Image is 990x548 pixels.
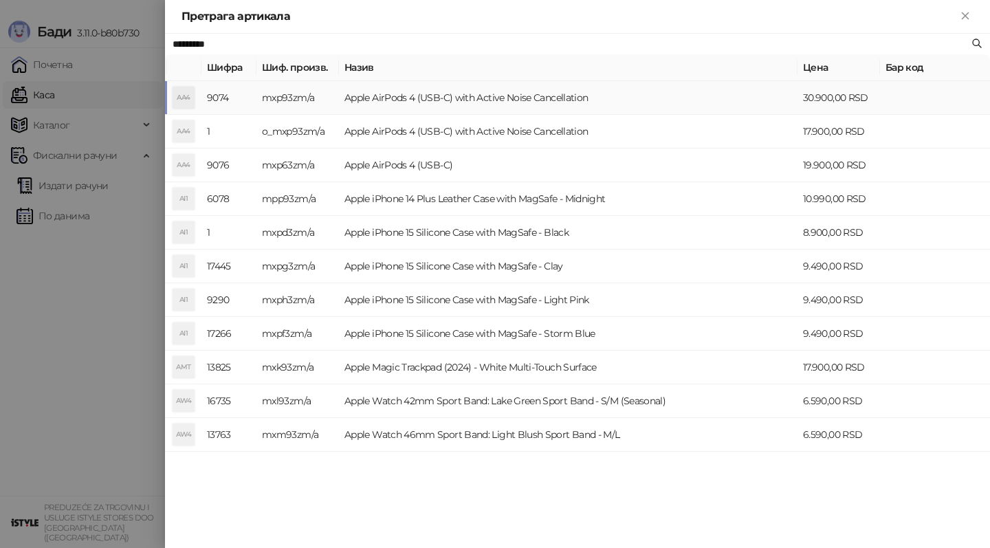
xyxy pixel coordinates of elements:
[797,351,880,384] td: 17.900,00 RSD
[201,216,256,250] td: 1
[201,351,256,384] td: 13825
[256,418,339,452] td: mxm93zm/a
[173,221,195,243] div: AI1
[339,317,797,351] td: Apple iPhone 15 Silicone Case with MagSafe - Storm Blue
[173,255,195,277] div: AI1
[173,424,195,446] div: AW4
[339,81,797,115] td: Apple AirPods 4 (USB-C) with Active Noise Cancellation
[957,8,973,25] button: Close
[256,182,339,216] td: mpp93zm/a
[173,390,195,412] div: AW4
[256,283,339,317] td: mxph3zm/a
[256,384,339,418] td: mxl93zm/a
[797,384,880,418] td: 6.590,00 RSD
[173,188,195,210] div: AI1
[339,54,797,81] th: Назив
[201,115,256,149] td: 1
[339,283,797,317] td: Apple iPhone 15 Silicone Case with MagSafe - Light Pink
[339,115,797,149] td: Apple AirPods 4 (USB-C) with Active Noise Cancellation
[256,250,339,283] td: mxpg3zm/a
[173,154,195,176] div: AA4
[173,356,195,378] div: AMT
[797,81,880,115] td: 30.900,00 RSD
[173,289,195,311] div: AI1
[339,216,797,250] td: Apple iPhone 15 Silicone Case with MagSafe - Black
[797,182,880,216] td: 10.990,00 RSD
[339,250,797,283] td: Apple iPhone 15 Silicone Case with MagSafe - Clay
[201,384,256,418] td: 16735
[181,8,957,25] div: Претрага артикала
[256,317,339,351] td: mxpf3zm/a
[201,54,256,81] th: Шифра
[256,149,339,182] td: mxp63zm/a
[256,81,339,115] td: mxp93zm/a
[797,115,880,149] td: 17.900,00 RSD
[201,250,256,283] td: 17445
[339,418,797,452] td: Apple Watch 46mm Sport Band: Light Blush Sport Band - M/L
[256,216,339,250] td: mxpd3zm/a
[256,54,339,81] th: Шиф. произв.
[797,216,880,250] td: 8.900,00 RSD
[339,149,797,182] td: Apple AirPods 4 (USB-C)
[256,351,339,384] td: mxk93zm/a
[797,54,880,81] th: Цена
[201,149,256,182] td: 9076
[173,120,195,142] div: AA4
[201,182,256,216] td: 6078
[173,87,195,109] div: AA4
[256,115,339,149] td: o_mxp93zm/a
[339,384,797,418] td: Apple Watch 42mm Sport Band: Lake Green Sport Band - S/M (Seasonal)
[339,182,797,216] td: Apple iPhone 14 Plus Leather Case with MagSafe - Midnight
[797,317,880,351] td: 9.490,00 RSD
[201,317,256,351] td: 17266
[339,351,797,384] td: Apple Magic Trackpad (2024) - White Multi-Touch Surface
[201,418,256,452] td: 13763
[201,283,256,317] td: 9290
[201,81,256,115] td: 9074
[173,322,195,344] div: AI1
[797,149,880,182] td: 19.900,00 RSD
[797,250,880,283] td: 9.490,00 RSD
[797,418,880,452] td: 6.590,00 RSD
[880,54,990,81] th: Бар код
[797,283,880,317] td: 9.490,00 RSD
